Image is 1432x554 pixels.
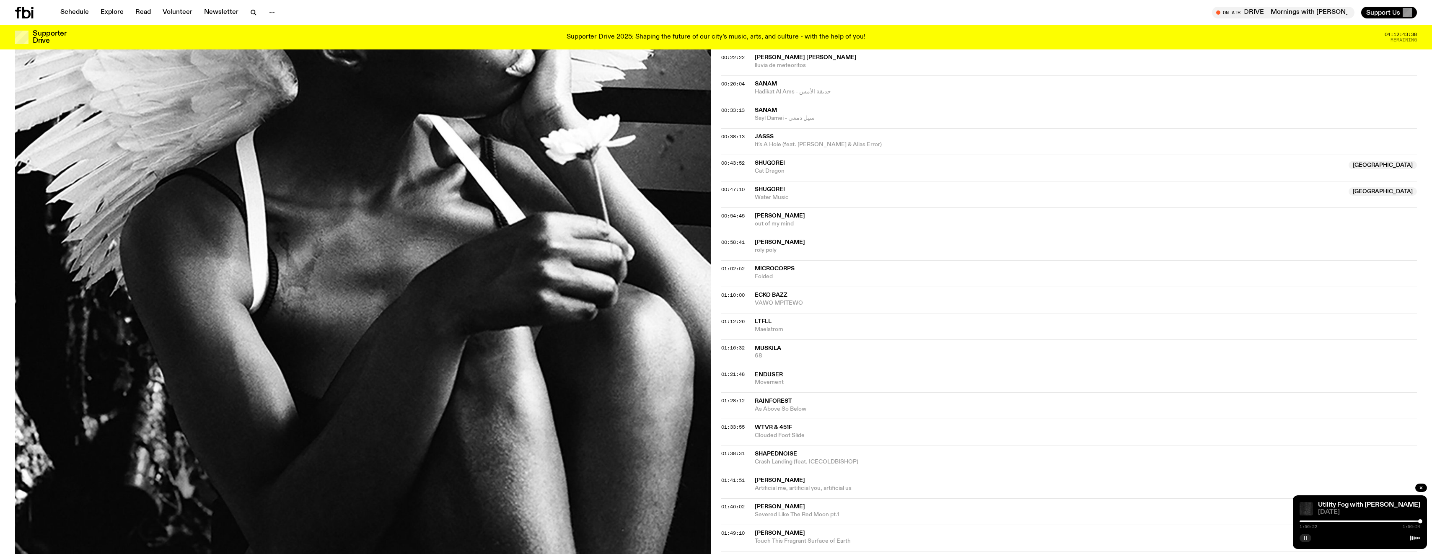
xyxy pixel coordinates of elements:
button: 01:46:02 [721,505,745,509]
span: Movement [755,378,1417,386]
button: 00:33:13 [721,108,745,113]
button: 00:54:45 [721,214,745,218]
span: 01:10:00 [721,292,745,298]
span: Maelstrom [755,326,1417,334]
span: roly poly [755,246,1417,254]
span: Muskila [755,345,781,351]
span: Support Us [1366,9,1400,16]
span: Artificial me, artificial you, artificial us [755,484,1417,492]
span: WTVR & 451F [755,425,792,430]
span: Shugorei [755,186,785,192]
a: Schedule [55,7,94,18]
button: 00:22:22 [721,55,745,60]
span: 01:12:26 [721,318,745,325]
span: 01:38:31 [721,450,745,457]
span: [PERSON_NAME] [755,239,805,245]
span: Hadikat Al Ams - حديقة الأمس [755,88,1417,96]
span: 00:22:22 [721,54,745,61]
span: 01:02:52 [721,265,745,272]
button: 01:16:32 [721,346,745,350]
a: Utility Fog with [PERSON_NAME] [1318,502,1420,508]
span: Sayl Damei - سيل دمعي [755,114,1417,122]
a: Newsletter [199,7,243,18]
button: Support Us [1361,7,1417,18]
span: JASSS [755,134,774,140]
span: 1:56:22 [1300,525,1317,529]
button: 01:12:26 [721,319,745,324]
button: 00:26:04 [721,82,745,86]
button: 01:33:55 [721,425,745,430]
span: Shugorei [755,160,785,166]
span: Ecko Bazz [755,292,787,298]
span: [DATE] [1318,509,1420,515]
span: Crash Landing (feat. ICECOLDBISHOP) [755,458,1417,466]
span: 68 [755,352,1417,360]
span: It's A Hole (feat. [PERSON_NAME] & Alias Error) [755,141,1417,149]
span: 00:43:52 [721,160,745,166]
button: On AirMornings with [PERSON_NAME] // SUPPORTER DRIVEMornings with [PERSON_NAME] // SUPPORTER DRIVE [1212,7,1354,18]
span: 00:26:04 [721,80,745,87]
button: 00:58:41 [721,240,745,245]
span: 01:33:55 [721,424,745,430]
span: 01:16:32 [721,344,745,351]
p: Supporter Drive 2025: Shaping the future of our city’s music, arts, and culture - with the help o... [567,34,865,41]
a: Volunteer [158,7,197,18]
img: Cover of Giuseppe Ielasi's album "an insistence on material vol.2" [1300,502,1313,515]
span: 01:41:51 [721,477,745,484]
a: Explore [96,7,129,18]
span: 00:33:13 [721,107,745,114]
span: 1:56:24 [1403,525,1420,529]
span: [PERSON_NAME] [PERSON_NAME] [755,54,857,60]
button: 01:02:52 [721,267,745,271]
span: Folded [755,273,1417,281]
span: SANAM [755,107,777,113]
span: [PERSON_NAME] [755,213,805,219]
span: 00:54:45 [721,212,745,219]
button: 01:28:12 [721,399,745,403]
span: [PERSON_NAME] [755,504,805,510]
span: [GEOGRAPHIC_DATA] [1349,187,1417,196]
button: 01:38:31 [721,451,745,456]
span: [PERSON_NAME] [755,477,805,483]
span: Enduser [755,372,783,378]
span: [PERSON_NAME] [755,530,805,536]
span: ltfll [755,318,772,324]
span: Microcorps [755,266,795,272]
span: [GEOGRAPHIC_DATA] [1349,161,1417,169]
button: 00:38:13 [721,135,745,139]
span: 00:58:41 [721,239,745,246]
span: Shapednoise [755,451,797,457]
span: As Above So Below [755,405,1417,413]
button: 01:10:00 [721,293,745,298]
button: 01:41:51 [721,478,745,483]
span: 01:49:10 [721,530,745,536]
button: 00:43:52 [721,161,745,166]
span: out of my mind [755,220,1417,228]
a: Read [130,7,156,18]
span: VAWO MPITEWO [755,299,1417,307]
span: 01:46:02 [721,503,745,510]
button: 01:21:48 [721,372,745,377]
span: Touch This Fragrant Surface of Earth [755,537,1417,545]
span: SANAM [755,81,777,87]
span: lluvia de meteoritos [755,62,1417,70]
h3: Supporter Drive [33,30,66,44]
button: 00:47:10 [721,187,745,192]
span: 01:28:12 [721,397,745,404]
span: Clouded Foot Slide [755,432,1417,440]
span: Water Music [755,194,1344,202]
span: 00:47:10 [721,186,745,193]
button: 01:49:10 [721,531,745,536]
span: Cat Dragon [755,167,1344,175]
span: 04:12:43:38 [1385,32,1417,37]
span: Severed Like The Red Moon pt.1 [755,511,1417,519]
span: Remaining [1391,38,1417,42]
span: Rainforest [755,398,792,404]
span: 01:21:48 [721,371,745,378]
span: 00:38:13 [721,133,745,140]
